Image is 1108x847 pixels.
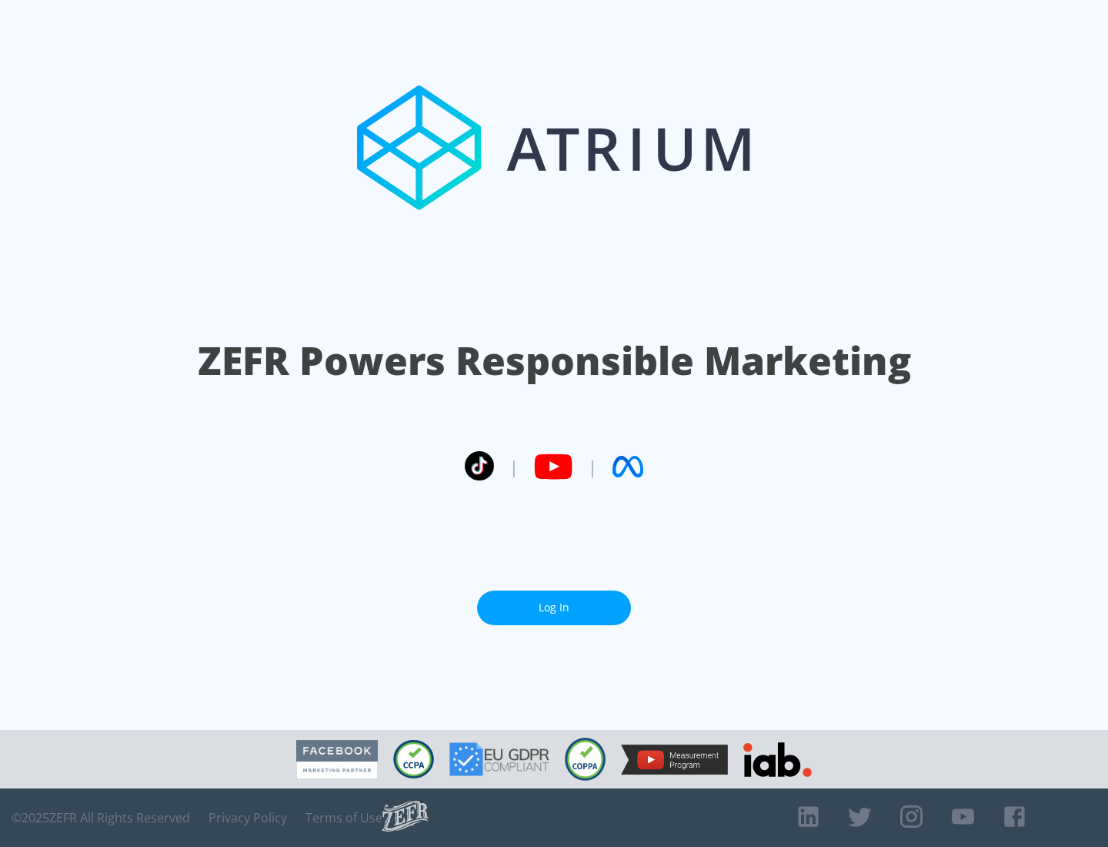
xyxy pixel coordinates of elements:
a: Privacy Policy [209,810,287,825]
img: Facebook Marketing Partner [296,740,378,779]
img: GDPR Compliant [449,742,549,776]
span: | [509,455,519,478]
span: © 2025 ZEFR All Rights Reserved [12,810,190,825]
a: Terms of Use [305,810,382,825]
h1: ZEFR Powers Responsible Marketing [198,334,911,387]
img: CCPA Compliant [393,740,434,778]
a: Log In [477,591,631,625]
img: COPPA Compliant [565,738,606,781]
img: YouTube Measurement Program [621,745,728,775]
span: | [588,455,597,478]
img: IAB [743,742,812,777]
